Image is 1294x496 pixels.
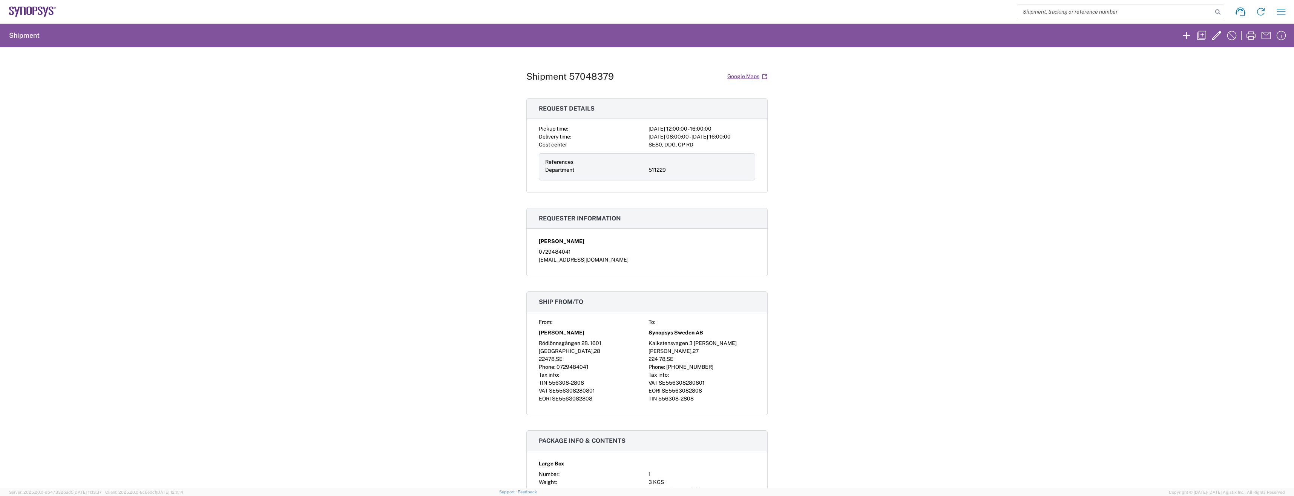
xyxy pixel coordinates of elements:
[539,471,560,477] span: Number:
[9,31,40,40] h2: Shipment
[649,348,691,354] span: [PERSON_NAME]
[74,490,102,494] span: [DATE] 11:13:37
[545,166,645,174] div: Department
[539,248,755,256] div: 0729484041
[594,348,600,354] span: 28
[539,215,621,222] span: Requester information
[105,490,183,494] span: Client: 2025.20.0-8c6e0cf
[662,388,702,394] span: SE5563082808
[649,372,669,378] span: Tax info:
[549,388,595,394] span: SE556308280801
[666,364,713,370] span: [PHONE_NUMBER]
[593,348,594,354] span: ,
[526,71,614,82] h1: Shipment 57048379
[539,437,626,444] span: Package info & contents
[9,490,102,494] span: Server: 2025.20.0-db47332bad5
[539,105,595,112] span: Request details
[539,134,571,140] span: Delivery time:
[658,396,694,402] span: 556308-2808
[556,356,563,362] span: SE
[667,356,673,362] span: SE
[727,70,768,83] a: Google Maps
[1169,489,1285,496] span: Copyright © [DATE]-[DATE] Agistix Inc., All Rights Reserved
[665,356,667,362] span: ,
[693,348,699,354] span: 27
[649,339,755,347] div: Kalkstensvagen 3 [PERSON_NAME]
[499,490,518,494] a: Support
[649,364,665,370] span: Phone:
[649,470,755,478] div: 1
[539,329,584,337] span: [PERSON_NAME]
[539,380,547,386] span: TIN
[649,166,749,174] div: 511229
[557,364,589,370] span: 0729484041
[539,256,755,264] div: [EMAIL_ADDRESS][DOMAIN_NAME]
[649,141,755,149] div: SE80, DDG, CP RD
[549,380,584,386] span: 556308-2808
[1017,5,1213,19] input: Shipment, tracking or reference number
[539,479,557,485] span: Weight:
[649,478,755,486] div: 3 KGS
[691,348,693,354] span: ,
[539,372,559,378] span: Tax info:
[539,487,568,493] span: Dimensions:
[659,380,705,386] span: SE556308280801
[539,356,555,362] span: 22478
[555,356,556,362] span: ,
[539,396,551,402] span: EORI
[649,329,703,337] span: Synopsys Sweden AB
[539,319,552,325] span: From:
[649,133,755,141] div: [DATE] 08:00:00 - [DATE] 16:00:00
[552,396,592,402] span: SE5563082808
[539,364,555,370] span: Phone:
[649,388,661,394] span: EORI
[649,486,755,494] div: 44.45 x 31.75 x 7.62 CM
[649,380,658,386] span: VAT
[518,490,537,494] a: Feedback
[539,142,567,148] span: Cost center
[539,126,568,132] span: Pickup time:
[649,125,755,133] div: [DATE] 12:00:00 - 16:00:00
[539,237,584,245] span: [PERSON_NAME]
[649,396,657,402] span: TIN
[539,339,645,347] div: Rödlönnsgången 28. 1601
[539,460,564,468] span: Large Box
[539,298,583,305] span: Ship from/to
[156,490,183,494] span: [DATE] 12:11:14
[649,356,665,362] span: 224 78
[539,348,593,354] span: [GEOGRAPHIC_DATA]
[539,388,548,394] span: VAT
[545,159,573,165] span: References
[649,319,655,325] span: To:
